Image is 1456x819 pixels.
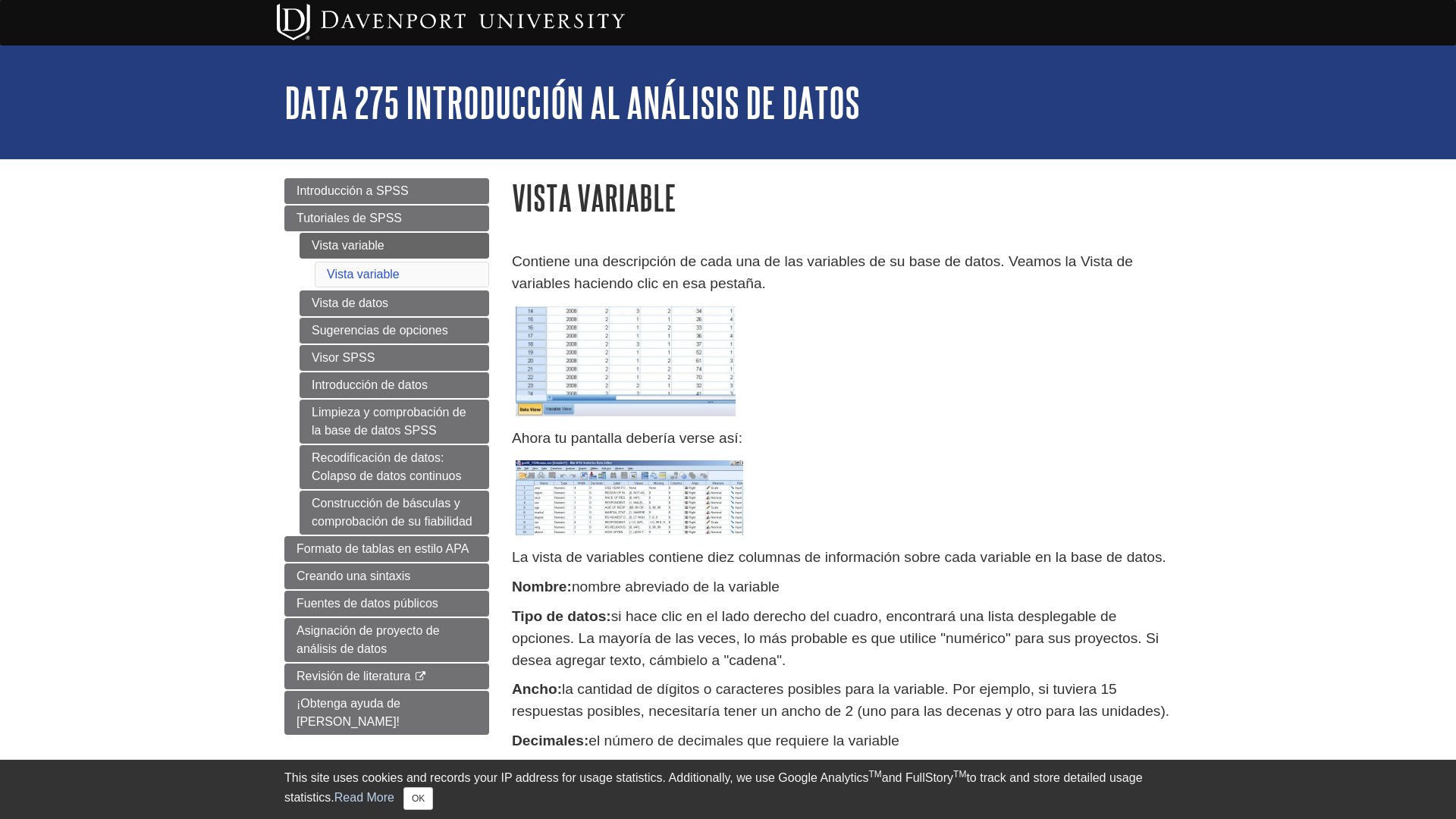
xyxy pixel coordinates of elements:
h1: Vista variable [512,178,1172,217]
a: Vista de datos [300,290,489,316]
a: Vista variable [300,233,489,259]
span: Revisión de literatura [297,670,410,682]
a: Vista variable [327,268,400,281]
sup: TM [868,769,881,780]
a: Sugerencias de opciones [300,318,489,344]
span: Asignación de proyecto de análisis de datos [297,624,440,655]
div: This site uses cookies and records your IP address for usage statistics. Additionally, we use Goo... [284,769,1172,810]
a: DATA 275 Introducción al análisis de datos [284,79,860,126]
a: Construcción de básculas y comprobación de su fiabilidad [300,491,489,535]
p: la cantidad de dígitos o caracteres posibles para la variable. Por ejemplo, si tuviera 15 respues... [512,679,1172,723]
a: Visor SPSS [300,345,489,371]
img: Davenport University [277,4,625,40]
a: Tutoriales de SPSS [284,206,489,231]
p: Ahora tu pantalla debería verse así: [512,428,1172,450]
p: La vista de variables contiene diez columnas de información sobre cada variable en la base de datos. [512,547,1172,569]
sup: TM [953,769,966,780]
p: Contiene una descripción de cada una de las variables de su base de datos. Veamos la Vista de var... [512,251,1172,295]
a: ¡Obtenga ayuda de [PERSON_NAME]! [284,691,489,735]
strong: Nombre: [512,579,572,595]
i: This link opens in a new window [414,672,427,682]
span: Introducción a SPSS [297,184,409,197]
p: si hace clic en el lado derecho del cuadro, encontrará una lista desplegable de opciones. La mayo... [512,606,1172,671]
a: Formato de tablas en estilo APA [284,536,489,562]
span: ¡Obtenga ayuda de [PERSON_NAME]! [297,697,400,728]
span: Formato de tablas en estilo APA [297,542,469,555]
a: Introducción a SPSS [284,178,489,204]
span: Tutoriales de SPSS [297,212,402,224]
p: el número de decimales que requiere la variable [512,730,1172,752]
a: Recodificación de datos: Colapso de datos continuos [300,445,489,489]
p: nombre abreviado de la variable [512,576,1172,598]
a: Asignación de proyecto de análisis de datos [284,618,489,662]
a: Creando una sintaxis [284,563,489,589]
a: Introducción de datos [300,372,489,398]
button: Close [403,787,433,810]
span: Fuentes de datos públicos [297,597,438,610]
strong: Tipo de datos: [512,608,611,624]
a: Read More [334,791,394,804]
span: Creando una sintaxis [297,570,410,582]
a: Fuentes de datos públicos [284,591,489,617]
strong: Decimales: [512,733,588,748]
strong: Ancho: [512,681,562,697]
a: Revisión de literatura [284,664,489,689]
a: Limpieza y comprobación de la base de datos SPSS [300,400,489,444]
